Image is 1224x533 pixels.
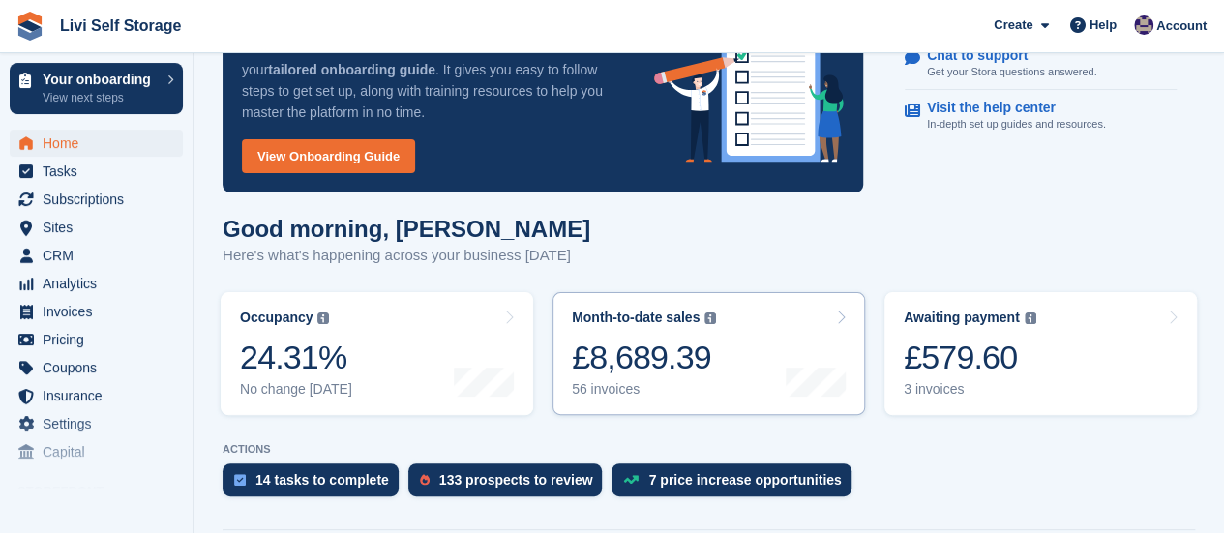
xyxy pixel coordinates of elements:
[905,38,1177,91] a: Chat to support Get your Stora questions answered.
[10,326,183,353] a: menu
[15,12,45,41] img: stora-icon-8386f47178a22dfd0bd8f6a31ec36ba5ce8667c1dd55bd0f319d3a0aa187defe.svg
[648,472,841,488] div: 7 price increase opportunities
[43,214,159,241] span: Sites
[43,382,159,409] span: Insurance
[10,298,183,325] a: menu
[10,438,183,465] a: menu
[43,89,158,106] p: View next steps
[420,474,430,486] img: prospect-51fa495bee0391a8d652442698ab0144808aea92771e9ea1ae160a38d050c398.svg
[1156,16,1207,36] span: Account
[240,338,352,377] div: 24.31%
[572,381,716,398] div: 56 invoices
[17,482,193,501] span: Storefront
[408,463,612,506] a: 133 prospects to review
[623,475,639,484] img: price_increase_opportunities-93ffe204e8149a01c8c9dc8f82e8f89637d9d84a8eef4429ea346261dce0b2c0.svg
[242,38,623,123] p: Welcome to Stora! Press the button below to access your . It gives you easy to follow steps to ge...
[43,158,159,185] span: Tasks
[10,270,183,297] a: menu
[439,472,593,488] div: 133 prospects to review
[10,214,183,241] a: menu
[234,474,246,486] img: task-75834270c22a3079a89374b754ae025e5fb1db73e45f91037f5363f120a921f8.svg
[572,338,716,377] div: £8,689.39
[654,17,844,163] img: onboarding-info-6c161a55d2c0e0a8cae90662b2fe09162a5109e8cc188191df67fb4f79e88e88.svg
[552,292,865,415] a: Month-to-date sales £8,689.39 56 invoices
[10,382,183,409] a: menu
[43,298,159,325] span: Invoices
[1025,312,1036,324] img: icon-info-grey-7440780725fd019a000dd9b08b2336e03edf1995a4989e88bcd33f0948082b44.svg
[43,186,159,213] span: Subscriptions
[10,130,183,157] a: menu
[994,15,1032,35] span: Create
[10,410,183,437] a: menu
[904,381,1036,398] div: 3 invoices
[255,472,389,488] div: 14 tasks to complete
[927,100,1090,116] p: Visit the help center
[884,292,1197,415] a: Awaiting payment £579.60 3 invoices
[10,63,183,114] a: Your onboarding View next steps
[10,242,183,269] a: menu
[242,139,415,173] a: View Onboarding Guide
[223,443,1195,456] p: ACTIONS
[43,410,159,437] span: Settings
[1134,15,1153,35] img: Jim
[612,463,860,506] a: 7 price increase opportunities
[223,216,590,242] h1: Good morning, [PERSON_NAME]
[43,326,159,353] span: Pricing
[240,310,313,326] div: Occupancy
[52,10,189,42] a: Livi Self Storage
[223,245,590,267] p: Here's what's happening across your business [DATE]
[43,270,159,297] span: Analytics
[43,73,158,86] p: Your onboarding
[1090,15,1117,35] span: Help
[904,338,1036,377] div: £579.60
[43,130,159,157] span: Home
[927,116,1106,133] p: In-depth set up guides and resources.
[704,312,716,324] img: icon-info-grey-7440780725fd019a000dd9b08b2336e03edf1995a4989e88bcd33f0948082b44.svg
[927,47,1081,64] p: Chat to support
[43,354,159,381] span: Coupons
[223,463,408,506] a: 14 tasks to complete
[43,242,159,269] span: CRM
[904,310,1020,326] div: Awaiting payment
[572,310,700,326] div: Month-to-date sales
[268,62,435,77] strong: tailored onboarding guide
[10,354,183,381] a: menu
[317,312,329,324] img: icon-info-grey-7440780725fd019a000dd9b08b2336e03edf1995a4989e88bcd33f0948082b44.svg
[905,90,1177,142] a: Visit the help center In-depth set up guides and resources.
[10,158,183,185] a: menu
[10,186,183,213] a: menu
[927,64,1096,80] p: Get your Stora questions answered.
[240,381,352,398] div: No change [DATE]
[221,292,533,415] a: Occupancy 24.31% No change [DATE]
[43,438,159,465] span: Capital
